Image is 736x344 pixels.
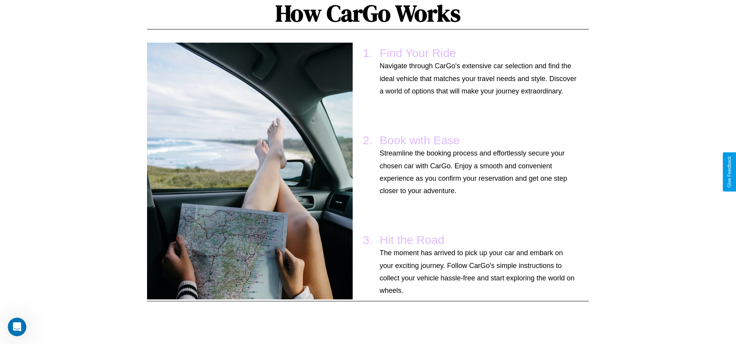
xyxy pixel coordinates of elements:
[380,247,577,297] p: The moment has arrived to pick up your car and embark on your exciting journey. Follow CarGo's si...
[376,43,581,101] li: Find Your Ride
[727,156,732,188] div: Give Feedback
[380,60,577,97] p: Navigate through CarGo's extensive car selection and find the ideal vehicle that matches your tra...
[376,230,581,301] li: Hit the Road
[8,318,26,336] iframe: Intercom live chat
[380,147,577,197] p: Streamline the booking process and effortlessly secure your chosen car with CarGo. Enjoy a smooth...
[376,130,581,201] li: Book with Ease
